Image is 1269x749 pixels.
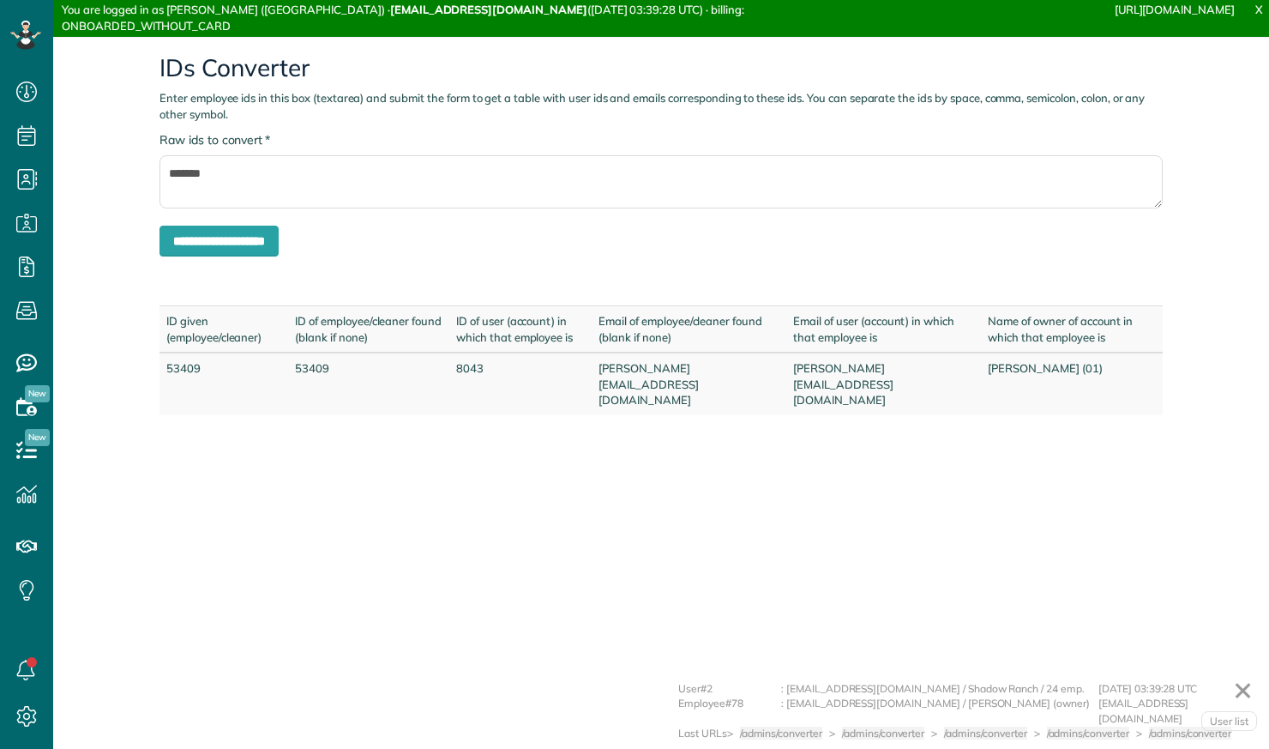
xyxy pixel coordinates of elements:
div: User#2 [678,681,781,697]
td: 53409 [159,353,288,415]
td: [PERSON_NAME][EMAIL_ADDRESS][DOMAIN_NAME] [592,353,786,415]
span: /admins/converter [1047,727,1129,740]
div: Employee#78 [678,696,781,726]
a: ✕ [1224,670,1261,711]
td: 53409 [288,353,449,415]
span: /admins/converter [740,727,822,740]
strong: [EMAIL_ADDRESS][DOMAIN_NAME] [390,3,587,16]
h2: IDs Converter [159,55,1163,82]
span: New [25,429,50,446]
div: : [EMAIL_ADDRESS][DOMAIN_NAME] / Shadow Ranch / 24 emp. [781,681,1098,697]
a: User list [1201,711,1257,732]
span: /admins/converter [842,727,924,740]
td: [PERSON_NAME] (01) [981,353,1163,415]
div: [DATE] 03:39:28 UTC [1098,681,1253,697]
div: : [EMAIL_ADDRESS][DOMAIN_NAME] / [PERSON_NAME] (owner) [781,696,1098,726]
p: Enter employee ids in this box (textarea) and submit the form to get a table with user ids and em... [159,90,1163,123]
div: > > > > > [727,726,1239,741]
div: [EMAIL_ADDRESS][DOMAIN_NAME] [1098,696,1253,726]
td: Name of owner of account in which that employee is [981,306,1163,353]
td: Email of user (account) in which that employee is [786,306,981,353]
a: [URL][DOMAIN_NAME] [1115,3,1235,16]
td: 8043 [449,353,592,415]
label: Raw ids to convert [159,131,270,148]
td: Email of employee/cleaner found (blank if none) [592,306,786,353]
td: ID of employee/cleaner found (blank if none) [288,306,449,353]
td: ID given (employee/cleaner) [159,306,288,353]
span: /admins/converter [944,727,1026,740]
span: New [25,385,50,402]
span: /admins/converter [1149,727,1231,740]
div: Last URLs [678,726,727,741]
td: ID of user (account) in which that employee is [449,306,592,353]
td: [PERSON_NAME][EMAIL_ADDRESS][DOMAIN_NAME] [786,353,981,415]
